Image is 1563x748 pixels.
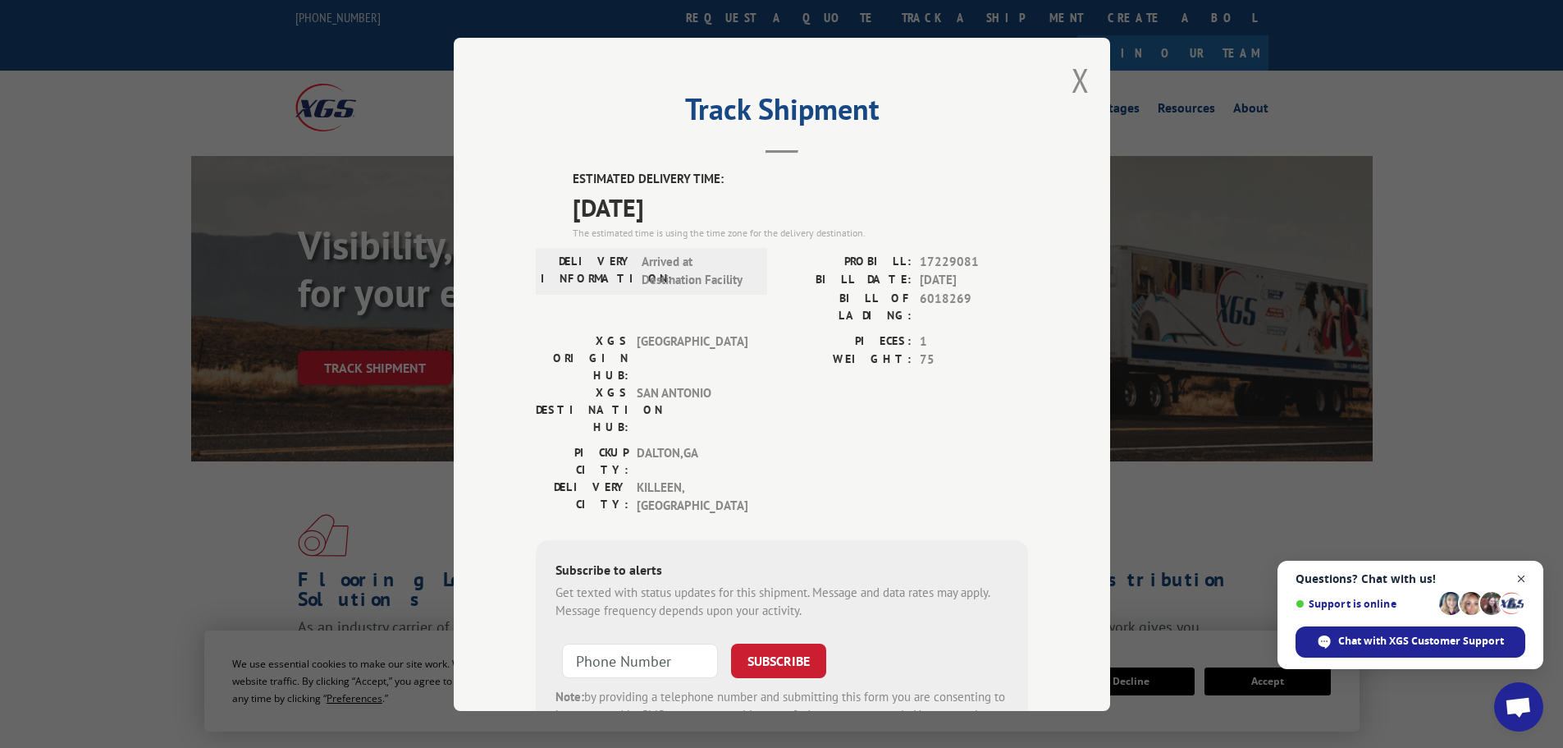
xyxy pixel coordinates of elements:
span: DALTON , GA [637,443,747,478]
span: [GEOGRAPHIC_DATA] [637,332,747,383]
button: SUBSCRIBE [731,643,826,677]
div: Get texted with status updates for this shipment. Message and data rates may apply. Message frequ... [555,583,1008,620]
span: 1 [920,332,1028,351]
label: PIECES: [782,332,912,351]
button: Close modal [1072,58,1090,102]
div: The estimated time is using the time zone for the delivery destination. [573,225,1028,240]
span: 75 [920,351,1028,369]
span: Chat with XGS Customer Support [1338,634,1504,649]
span: KILLEEN , [GEOGRAPHIC_DATA] [637,478,747,515]
strong: Note: [555,688,584,704]
label: PICKUP CITY: [536,443,628,478]
span: [DATE] [573,188,1028,225]
label: ESTIMATED DELIVERY TIME: [573,170,1028,189]
label: XGS DESTINATION HUB: [536,383,628,435]
label: XGS ORIGIN HUB: [536,332,628,383]
div: Subscribe to alerts [555,559,1008,583]
div: Open chat [1494,682,1543,732]
h2: Track Shipment [536,98,1028,129]
span: Questions? Chat with us! [1296,572,1525,585]
label: DELIVERY CITY: [536,478,628,515]
span: 17229081 [920,252,1028,271]
span: Support is online [1296,598,1433,610]
label: BILL DATE: [782,271,912,290]
span: Close chat [1511,569,1532,590]
span: Arrived at Destination Facility [642,252,752,289]
label: PROBILL: [782,252,912,271]
span: SAN ANTONIO [637,383,747,435]
label: BILL OF LADING: [782,289,912,324]
div: by providing a telephone number and submitting this form you are consenting to be contacted by SM... [555,687,1008,743]
label: DELIVERY INFORMATION: [541,252,633,289]
input: Phone Number [562,643,718,677]
div: Chat with XGS Customer Support [1296,626,1525,658]
label: WEIGHT: [782,351,912,369]
span: 6018269 [920,289,1028,324]
span: [DATE] [920,271,1028,290]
